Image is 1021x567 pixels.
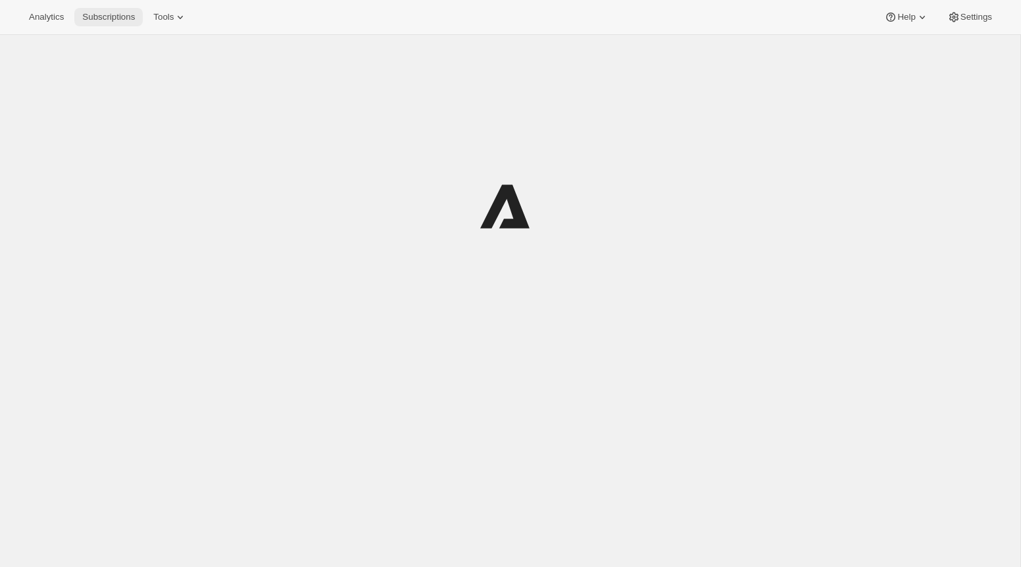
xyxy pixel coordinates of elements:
[960,12,992,22] span: Settings
[876,8,936,26] button: Help
[29,12,64,22] span: Analytics
[153,12,174,22] span: Tools
[74,8,143,26] button: Subscriptions
[145,8,195,26] button: Tools
[82,12,135,22] span: Subscriptions
[897,12,915,22] span: Help
[939,8,1000,26] button: Settings
[21,8,72,26] button: Analytics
